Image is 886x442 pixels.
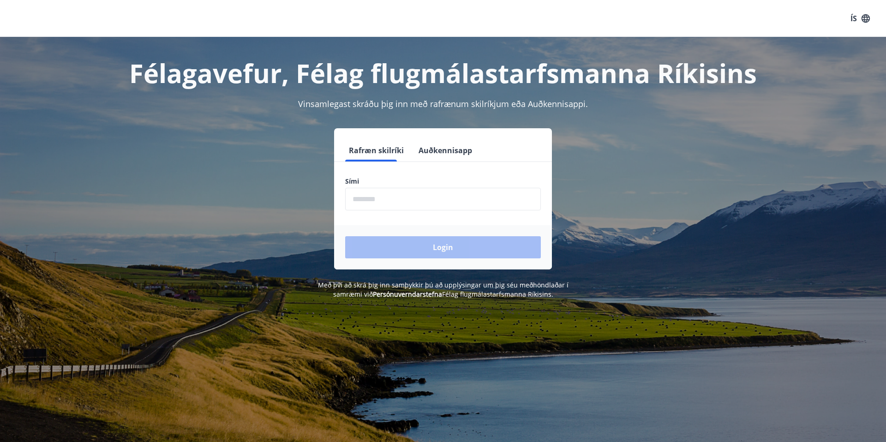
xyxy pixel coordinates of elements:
span: Með því að skrá þig inn samþykkir þú að upplýsingar um þig séu meðhöndlaðar í samræmi við Félag f... [318,281,569,299]
h1: Félagavefur, Félag flugmálastarfsmanna Ríkisins [122,55,764,90]
button: ÍS [845,10,875,27]
button: Rafræn skilríki [345,139,407,161]
button: Auðkennisapp [415,139,476,161]
a: Persónuverndarstefna [373,290,442,299]
label: Sími [345,177,541,186]
span: Vinsamlegast skráðu þig inn með rafrænum skilríkjum eða Auðkennisappi. [298,98,588,109]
